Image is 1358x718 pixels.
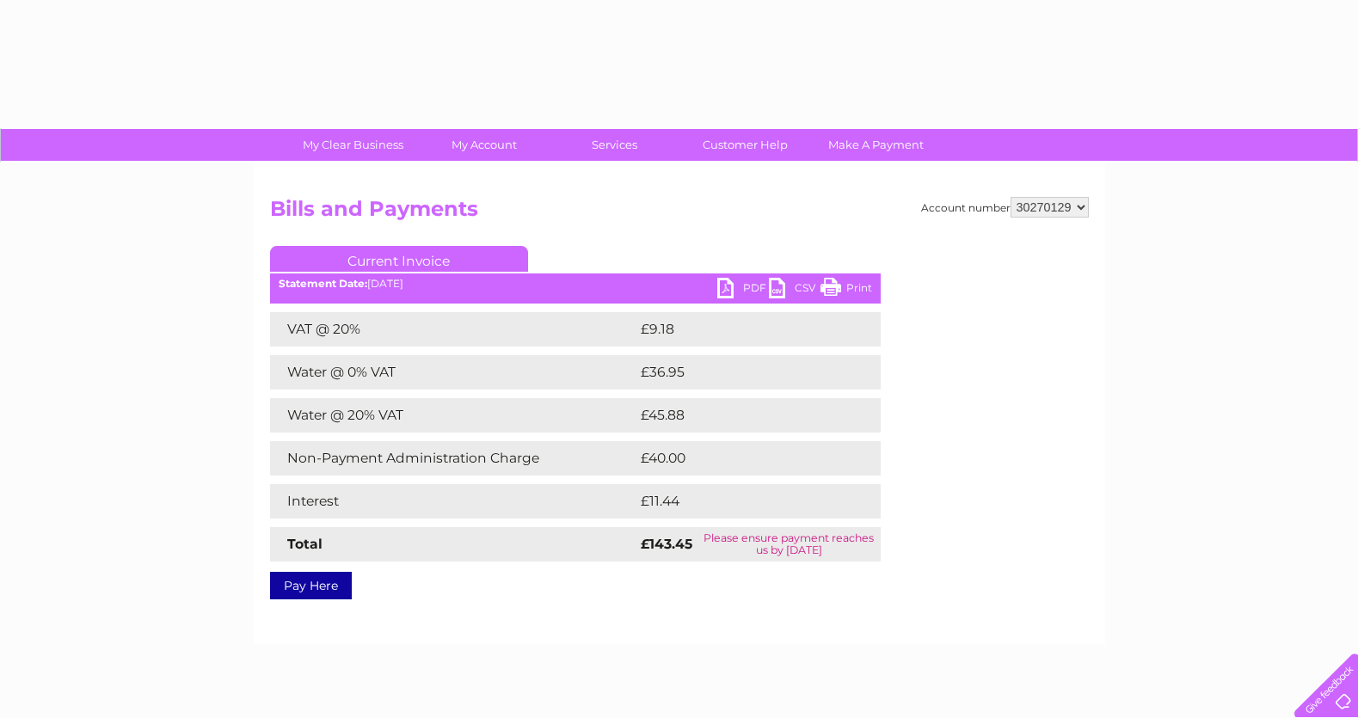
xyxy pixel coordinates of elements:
[636,312,839,347] td: £9.18
[636,484,843,519] td: £11.44
[270,572,352,599] a: Pay Here
[270,441,636,476] td: Non-Payment Administration Charge
[769,278,820,303] a: CSV
[636,398,846,433] td: £45.88
[820,278,872,303] a: Print
[544,129,685,161] a: Services
[921,197,1089,218] div: Account number
[287,536,323,552] strong: Total
[270,197,1089,230] h2: Bills and Payments
[413,129,555,161] a: My Account
[641,536,692,552] strong: £143.45
[270,278,881,290] div: [DATE]
[636,441,847,476] td: £40.00
[270,312,636,347] td: VAT @ 20%
[674,129,816,161] a: Customer Help
[270,355,636,390] td: Water @ 0% VAT
[270,246,528,272] a: Current Invoice
[282,129,424,161] a: My Clear Business
[270,484,636,519] td: Interest
[270,398,636,433] td: Water @ 20% VAT
[697,527,881,562] td: Please ensure payment reaches us by [DATE]
[279,277,367,290] b: Statement Date:
[717,278,769,303] a: PDF
[636,355,846,390] td: £36.95
[805,129,947,161] a: Make A Payment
